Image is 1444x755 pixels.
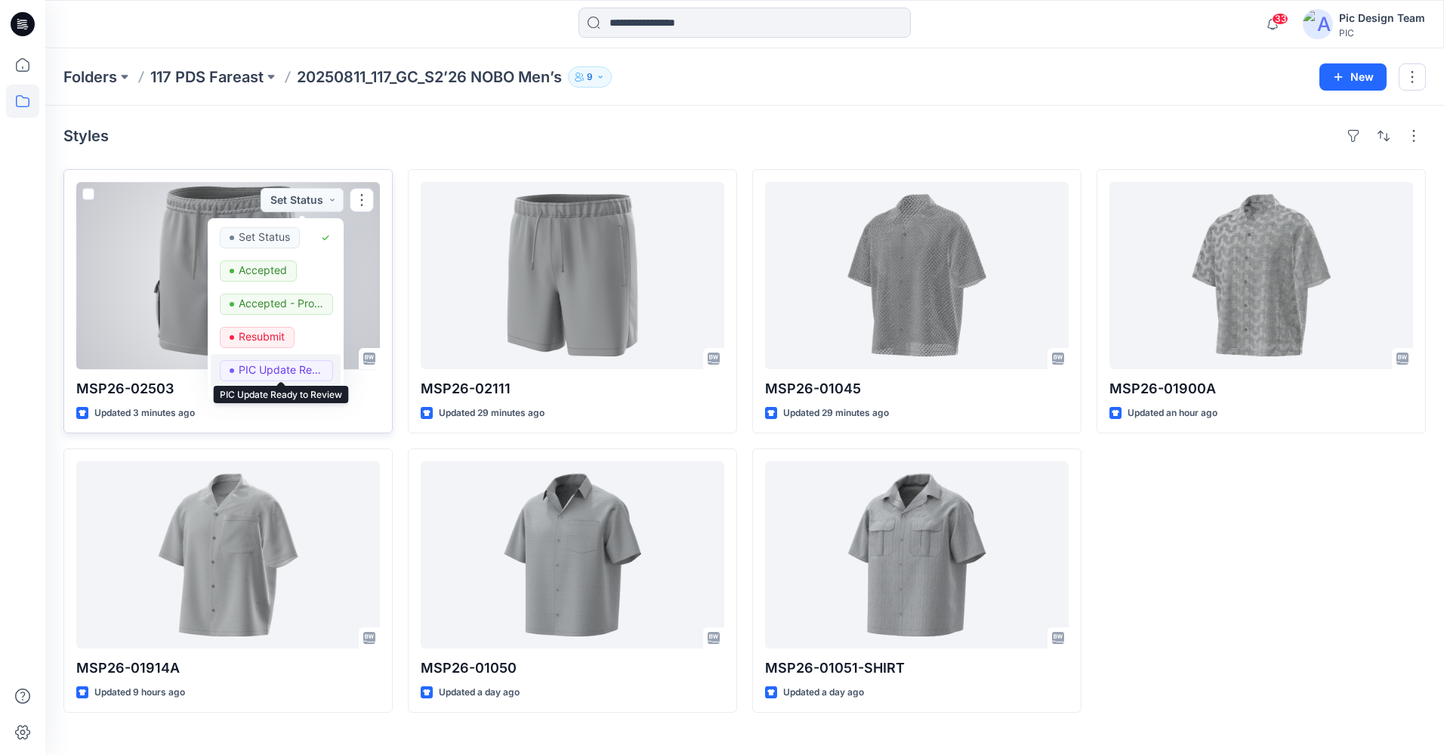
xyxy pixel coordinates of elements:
[1128,405,1217,421] p: Updated an hour ago
[568,66,612,88] button: 9
[1109,182,1413,369] a: MSP26-01900A
[1272,13,1288,25] span: 33
[76,461,380,649] a: MSP26-01914A
[76,378,380,399] p: MSP26-02503
[239,294,323,313] p: Accepted - Proceed to Retailer SZ
[76,182,380,369] a: MSP26-02503
[297,66,562,88] p: 20250811_117_GC_S2’26 NOBO Men’s
[765,182,1069,369] a: MSP26-01045
[765,461,1069,649] a: MSP26-01051-SHIRT
[439,405,545,421] p: Updated 29 minutes ago
[150,66,264,88] a: 117 PDS Fareast
[239,393,261,413] p: Hold
[1339,27,1425,39] div: PIC
[1339,9,1425,27] div: Pic Design Team
[421,461,724,649] a: MSP26-01050
[439,685,520,701] p: Updated a day ago
[94,405,195,421] p: Updated 3 minutes ago
[1319,63,1387,91] button: New
[239,360,323,380] p: PIC Update Ready to Review
[1109,378,1413,399] p: MSP26-01900A
[94,685,185,701] p: Updated 9 hours ago
[421,182,724,369] a: MSP26-02111
[783,405,889,421] p: Updated 29 minutes ago
[239,260,287,280] p: Accepted
[421,378,724,399] p: MSP26-02111
[63,66,117,88] a: Folders
[239,327,285,347] p: Resubmit
[765,658,1069,679] p: MSP26-01051-SHIRT
[587,69,593,85] p: 9
[76,658,380,679] p: MSP26-01914A
[765,378,1069,399] p: MSP26-01045
[239,227,290,247] p: Set Status
[1303,9,1333,39] img: avatar
[783,685,864,701] p: Updated a day ago
[63,127,109,145] h4: Styles
[421,658,724,679] p: MSP26-01050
